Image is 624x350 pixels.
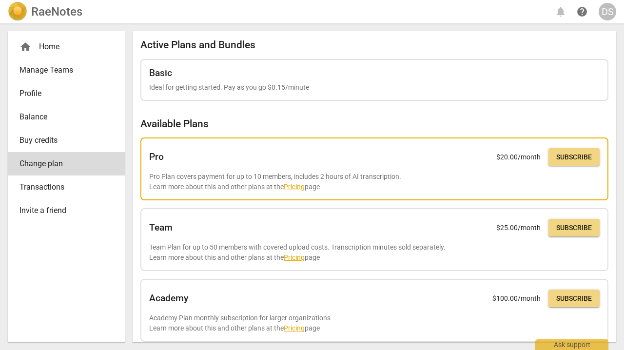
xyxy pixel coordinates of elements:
[19,41,31,53] span: home
[19,88,105,99] span: Profile
[496,223,541,233] p: $ 25.00 /month
[149,68,172,78] h2: Basic
[548,219,600,236] button: Subscribe
[496,152,541,162] p: $ 20.00 /month
[8,58,125,82] a: Manage Teams
[8,152,125,175] a: Change plan
[535,339,608,350] div: Ask support
[8,35,125,58] div: Home
[8,199,125,222] a: Invite a friend
[31,5,82,19] h2: RaeNotes
[8,175,125,199] a: Transactions
[548,148,600,166] button: Subscribe
[556,223,592,233] span: Subscribe
[8,2,82,21] a: LogoRaeNotes
[149,222,173,233] h2: Team
[576,6,588,18] span: help
[492,293,541,304] p: $ 100.00 /month
[149,82,600,93] p: Ideal for getting started. Pay as you go $0.15/minute
[8,2,27,21] img: Logo
[149,152,164,162] h2: Pro
[556,153,592,162] span: Subscribe
[149,313,600,333] p: Academy Plan monthly subscription for larger organizations Learn more about this and other plans ...
[19,111,105,123] span: Balance
[19,135,105,146] span: Buy credits
[548,290,600,307] button: Subscribe
[556,294,592,304] span: Subscribe
[140,118,608,130] h2: Available Plans
[149,293,188,304] h2: Academy
[284,324,305,332] a: Pricing
[149,242,600,262] p: Team Plan for up to 50 members with covered upload costs. Transcription minutes sold separately. ...
[284,183,305,191] a: Pricing
[599,3,616,20] button: DS
[19,64,105,76] span: Manage Teams
[8,105,125,129] a: Balance
[19,41,105,53] div: Home
[573,3,591,20] a: Help
[19,158,105,170] span: Change plan
[140,39,608,51] h2: Active Plans and Bundles
[284,253,305,261] a: Pricing
[19,205,105,216] span: Invite a friend
[19,181,105,193] span: Transactions
[8,82,125,105] a: Profile
[8,129,125,152] a: Buy credits
[149,172,600,192] p: Pro Plan covers payment for up to 10 members, includes 2 hours of AI transcription. Learn more ab...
